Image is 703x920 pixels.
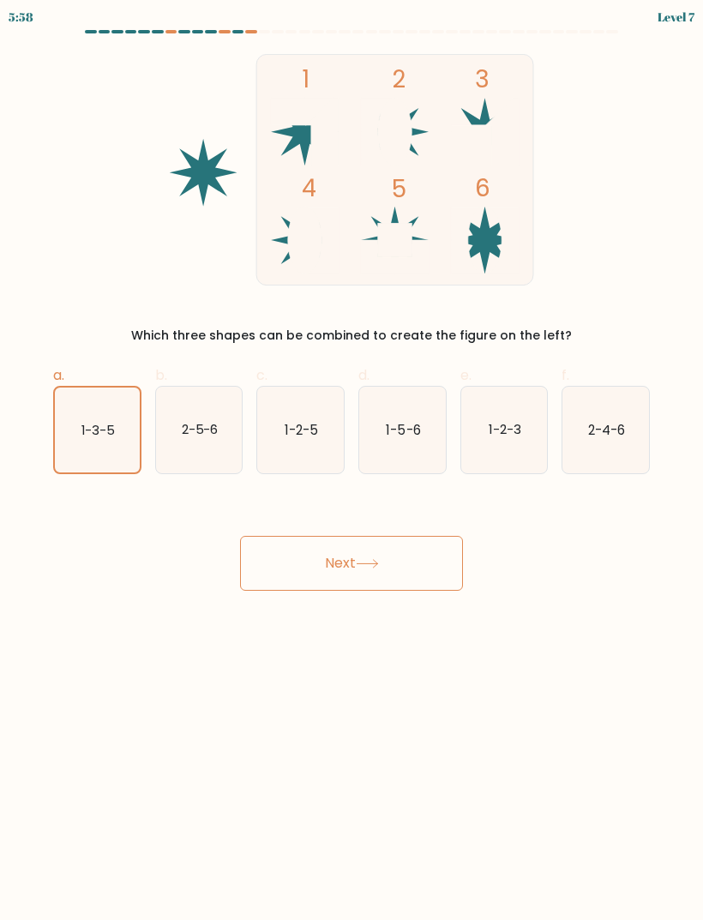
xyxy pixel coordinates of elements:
[392,172,406,206] tspan: 5
[302,63,309,96] tspan: 1
[475,171,490,205] tspan: 6
[155,365,167,385] span: b.
[489,420,521,438] text: 1-2-3
[256,365,267,385] span: c.
[63,327,640,345] div: Which three shapes can be combined to create the figure on the left?
[285,420,318,438] text: 1-2-5
[53,365,64,385] span: a.
[562,365,569,385] span: f.
[460,365,472,385] span: e.
[181,420,218,438] text: 2-5-6
[475,63,490,96] tspan: 3
[240,536,463,591] button: Next
[392,63,406,96] tspan: 2
[358,365,370,385] span: d.
[302,171,316,205] tspan: 4
[588,420,625,438] text: 2-4-6
[81,421,115,438] text: 1-3-5
[658,8,694,26] div: Level 7
[386,420,420,438] text: 1-5-6
[9,8,33,26] div: 5:58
